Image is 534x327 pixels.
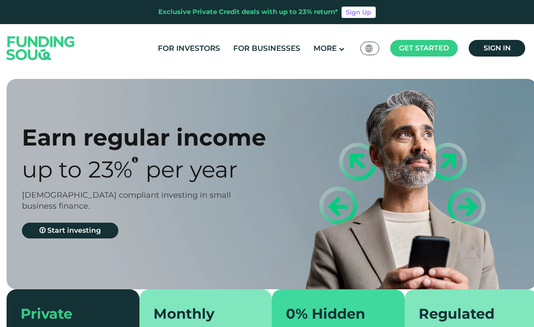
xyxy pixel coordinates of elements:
[22,223,118,238] a: Start investing
[22,124,287,151] div: Earn regular income
[156,41,222,56] a: For Investors
[158,7,338,17] div: Exclusive Private Credit deals with up to 23% return*
[22,190,231,211] span: [DEMOGRAPHIC_DATA] compliant investing in small business finance.
[469,40,525,57] a: Sign in
[484,44,511,52] span: Sign in
[132,156,138,163] i: 23% IRR (expected) ~ 15% Net yield (expected)
[231,41,303,56] a: For Businesses
[47,226,101,235] span: Start investing
[22,156,132,183] span: Up to 23%
[365,45,373,52] img: SA Flag
[342,7,376,18] a: Sign Up
[146,156,238,183] span: Per Year
[399,44,449,52] span: Get started
[313,44,337,53] span: More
